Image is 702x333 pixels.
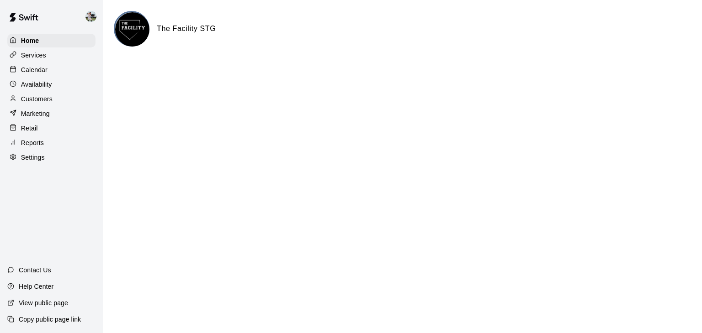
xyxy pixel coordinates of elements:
a: Settings [7,151,96,164]
a: Home [7,34,96,47]
a: Reports [7,136,96,150]
p: View public page [19,298,68,307]
p: Copy public page link [19,315,81,324]
a: Calendar [7,63,96,77]
img: Matt Hill [85,11,96,22]
p: Home [21,36,39,45]
div: Matt Hill [84,7,103,26]
a: Customers [7,92,96,106]
p: Help Center [19,282,53,291]
p: Settings [21,153,45,162]
a: Marketing [7,107,96,120]
a: Retail [7,121,96,135]
p: Reports [21,138,44,147]
img: The Facility STG logo [115,12,149,47]
p: Customers [21,94,53,104]
p: Calendar [21,65,48,74]
p: Services [21,51,46,60]
p: Availability [21,80,52,89]
h6: The Facility STG [157,23,216,35]
p: Contact Us [19,265,51,275]
p: Retail [21,124,38,133]
p: Marketing [21,109,50,118]
a: Availability [7,78,96,91]
a: Services [7,48,96,62]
